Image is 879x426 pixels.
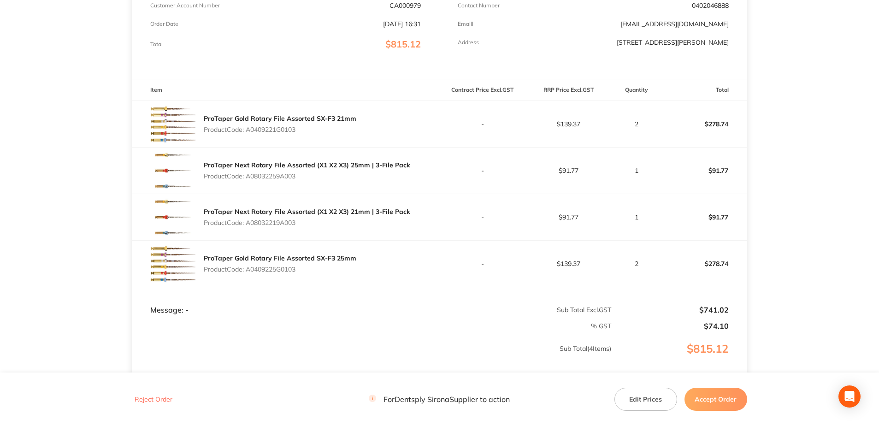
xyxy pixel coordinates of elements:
[132,322,611,330] p: % GST
[525,79,612,101] th: RRP Price Excl. GST
[440,167,525,174] p: -
[150,21,178,27] p: Order Date
[369,395,510,404] p: For Dentsply Sirona Supplier to action
[612,120,661,128] p: 2
[150,241,196,287] img: anM3a2o2NA
[692,2,729,9] p: 0402046888
[204,254,356,262] a: ProTaper Gold Rotary File Assorted SX-F3 25mm
[204,207,410,216] a: ProTaper Next Rotary File Assorted (X1 X2 X3) 21mm | 3-File Pack
[383,20,421,28] p: [DATE] 16:31
[132,79,439,101] th: Item
[458,2,500,9] p: Contact Number
[612,213,661,221] p: 1
[150,148,196,194] img: MzV0NXRvdA
[440,213,525,221] p: -
[132,396,175,404] button: Reject Order
[526,120,611,128] p: $139.37
[526,260,611,267] p: $139.37
[458,39,479,46] p: Address
[204,219,410,226] p: Product Code: A08032219A003
[204,126,356,133] p: Product Code: A0409221G0103
[838,385,861,408] div: Open Intercom Messenger
[440,260,525,267] p: -
[661,79,747,101] th: Total
[526,213,611,221] p: $91.77
[204,266,356,273] p: Product Code: A0409225G0103
[440,306,611,314] p: Sub Total Excl. GST
[150,2,220,9] p: Customer Account Number
[612,343,747,374] p: $815.12
[661,253,747,275] p: $278.74
[458,21,473,27] p: Emaill
[150,194,196,240] img: OXR3eGszOQ
[204,114,356,123] a: ProTaper Gold Rotary File Assorted SX-F3 21mm
[661,206,747,228] p: $91.77
[150,41,163,47] p: Total
[612,79,661,101] th: Quantity
[617,39,729,46] p: [STREET_ADDRESS][PERSON_NAME]
[661,113,747,135] p: $278.74
[204,161,410,169] a: ProTaper Next Rotary File Assorted (X1 X2 X3) 25mm | 3-File Pack
[389,2,421,9] p: CA000979
[612,322,729,330] p: $74.10
[684,388,747,411] button: Accept Order
[614,388,677,411] button: Edit Prices
[132,287,439,314] td: Message: -
[385,38,421,50] span: $815.12
[439,79,525,101] th: Contract Price Excl. GST
[132,345,611,371] p: Sub Total ( 4 Items)
[612,306,729,314] p: $741.02
[612,260,661,267] p: 2
[661,160,747,182] p: $91.77
[150,101,196,147] img: bTUxNXQzbw
[612,167,661,174] p: 1
[526,167,611,174] p: $91.77
[440,120,525,128] p: -
[204,172,410,180] p: Product Code: A08032259A003
[620,20,729,28] a: [EMAIL_ADDRESS][DOMAIN_NAME]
